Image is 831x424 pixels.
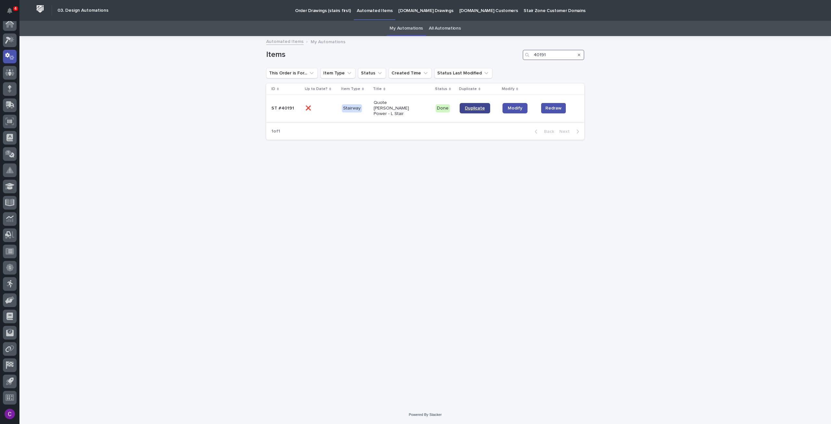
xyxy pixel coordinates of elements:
p: Quote [PERSON_NAME] Power - L Stair [374,100,420,116]
p: ST #40191 [271,104,295,111]
button: Status Last Modified [434,68,492,78]
p: 4 [14,6,17,11]
button: Notifications [3,4,17,18]
button: This Order is For... [266,68,318,78]
button: Status [358,68,386,78]
p: Item Type [341,85,360,93]
div: Notifications4 [8,8,17,18]
a: Powered By Stacker [409,413,441,417]
img: Workspace Logo [34,3,46,15]
a: All Automations [429,21,461,36]
a: Automated Items [266,37,304,45]
p: Modify [502,85,515,93]
tr: ST #40191ST #40191 ❌❌ StairwayQuote [PERSON_NAME] Power - L StairDoneDuplicateModifyRedraw [266,95,584,122]
h1: Items [266,50,520,59]
button: Created Time [389,68,432,78]
span: Duplicate [465,106,485,110]
p: My Automations [311,38,345,45]
div: Done [436,104,450,112]
p: Status [435,85,447,93]
p: Title [373,85,382,93]
h2: 03. Design Automations [57,8,108,13]
span: Redraw [545,105,562,111]
a: Duplicate [460,103,490,113]
input: Search [523,50,584,60]
p: 1 of 1 [266,123,285,139]
a: My Automations [390,21,423,36]
p: Duplicate [459,85,477,93]
button: Back [529,129,557,135]
a: Modify [502,103,527,113]
button: users-avatar [3,407,17,421]
p: ID [271,85,275,93]
div: Stairway [342,104,362,112]
span: Back [540,129,554,134]
p: ❌ [305,104,312,111]
span: Next [559,129,574,134]
span: Modify [508,106,522,110]
button: Next [557,129,584,135]
button: Redraw [541,103,566,113]
p: Up to Date? [305,85,328,93]
button: Item Type [320,68,355,78]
